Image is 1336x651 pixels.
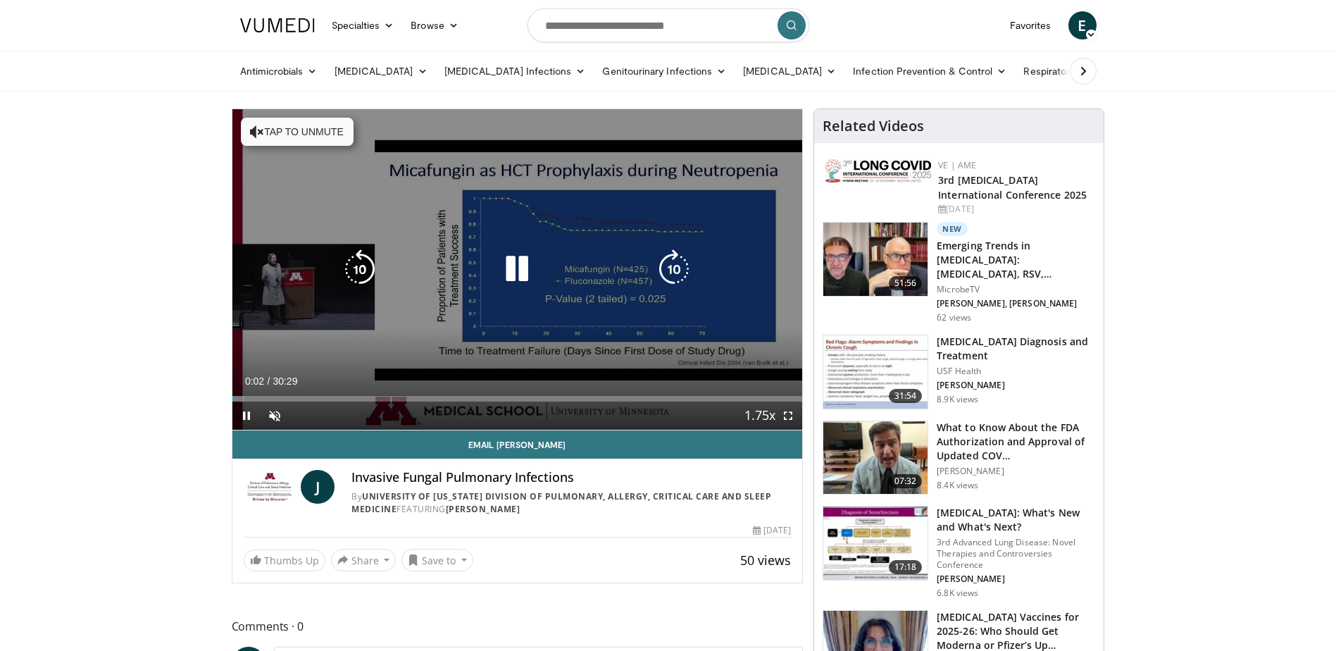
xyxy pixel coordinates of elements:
span: 50 views [740,552,791,569]
button: Fullscreen [774,402,802,430]
p: [PERSON_NAME] [937,466,1095,477]
a: Favorites [1001,11,1060,39]
p: 62 views [937,312,971,323]
button: Save to [401,549,473,571]
span: Comments 0 [232,617,804,635]
a: 3rd [MEDICAL_DATA] International Conference 2025 [938,173,1087,201]
h3: What to Know About the FDA Authorization and Approval of Updated COV… [937,421,1095,463]
a: Browse [402,11,467,39]
p: [PERSON_NAME] [937,573,1095,585]
p: [PERSON_NAME], [PERSON_NAME] [937,298,1095,309]
p: 3rd Advanced Lung Disease: Novel Therapies and Controversies Conference [937,537,1095,571]
a: J [301,470,335,504]
h4: Invasive Fungal Pulmonary Infections [351,470,791,485]
a: Thumbs Up [244,550,325,571]
div: Progress Bar [232,396,803,402]
a: Genitourinary Infections [594,57,735,85]
p: 8.4K views [937,480,978,491]
a: [MEDICAL_DATA] Infections [436,57,594,85]
a: [MEDICAL_DATA] [735,57,844,85]
span: 30:29 [273,376,297,387]
a: Antimicrobials [232,57,326,85]
img: University of Minnesota Division of Pulmonary, Allergy, Critical Care and Sleep Medicine [244,470,296,504]
span: 51:56 [889,276,923,290]
a: 31:54 [MEDICAL_DATA] Diagnosis and Treatment USF Health [PERSON_NAME] 8.9K views [823,335,1095,409]
a: Respiratory Infections [1015,57,1146,85]
button: Share [331,549,397,571]
span: 17:18 [889,560,923,574]
span: 07:32 [889,474,923,488]
img: 912d4c0c-18df-4adc-aa60-24f51820003e.150x105_q85_crop-smart_upscale.jpg [823,335,928,409]
h3: Emerging Trends in [MEDICAL_DATA]: [MEDICAL_DATA], RSV, [MEDICAL_DATA], and… [937,239,1095,281]
h3: [MEDICAL_DATA]: What's New and What's Next? [937,506,1095,534]
a: [PERSON_NAME] [446,503,520,515]
span: / [268,376,270,387]
img: VuMedi Logo [240,18,315,32]
img: a2792a71-925c-4fc2-b8ef-8d1b21aec2f7.png.150x105_q85_autocrop_double_scale_upscale_version-0.2.jpg [825,159,931,182]
a: Email [PERSON_NAME] [232,430,803,459]
h4: Related Videos [823,118,924,135]
div: [DATE] [938,203,1092,216]
a: E [1068,11,1097,39]
video-js: Video Player [232,109,803,430]
a: 51:56 New Emerging Trends in [MEDICAL_DATA]: [MEDICAL_DATA], RSV, [MEDICAL_DATA], and… MicrobeTV ... [823,222,1095,323]
p: USF Health [937,366,1095,377]
button: Tap to unmute [241,118,354,146]
a: 17:18 [MEDICAL_DATA]: What's New and What's Next? 3rd Advanced Lung Disease: Novel Therapies and ... [823,506,1095,599]
a: VE | AME [938,159,976,171]
div: By FEATURING [351,490,791,516]
a: University of [US_STATE] Division of Pulmonary, Allergy, Critical Care and Sleep Medicine [351,490,771,515]
p: MicrobeTV [937,284,1095,295]
img: 8723abe7-f9a9-4f6c-9b26-6bd057632cd6.150x105_q85_crop-smart_upscale.jpg [823,507,928,580]
a: [MEDICAL_DATA] [326,57,436,85]
img: a1e50555-b2fd-4845-bfdc-3eac51376964.150x105_q85_crop-smart_upscale.jpg [823,421,928,495]
button: Playback Rate [746,402,774,430]
button: Pause [232,402,261,430]
span: 0:02 [245,376,264,387]
p: New [937,222,968,236]
p: 6.8K views [937,588,978,599]
div: [DATE] [753,524,791,537]
input: Search topics, interventions [527,8,809,42]
button: Unmute [261,402,289,430]
h3: [MEDICAL_DATA] Diagnosis and Treatment [937,335,1095,363]
a: Specialties [323,11,403,39]
p: 8.9K views [937,394,978,405]
p: [PERSON_NAME] [937,380,1095,391]
a: 07:32 What to Know About the FDA Authorization and Approval of Updated COV… [PERSON_NAME] 8.4K views [823,421,1095,495]
img: 72950736-5b1f-43e0-8656-7187c156917f.150x105_q85_crop-smart_upscale.jpg [823,223,928,296]
a: Infection Prevention & Control [844,57,1015,85]
span: 31:54 [889,389,923,403]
